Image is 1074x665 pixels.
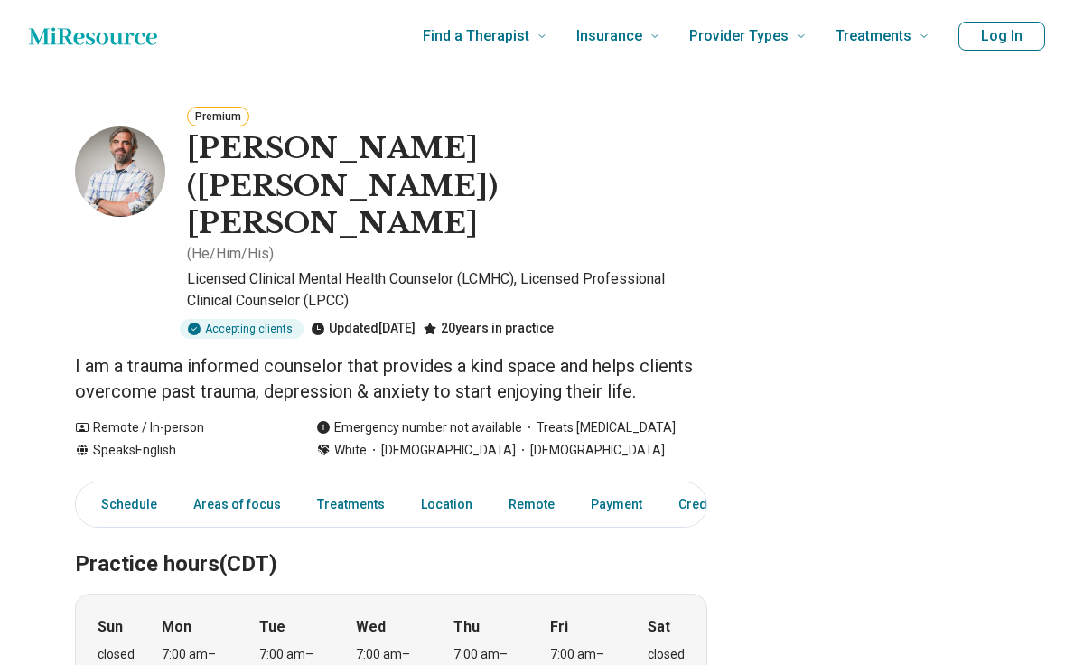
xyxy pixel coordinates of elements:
a: Location [410,486,483,523]
p: I am a trauma informed counselor that provides a kind space and helps clients overcome past traum... [75,353,707,404]
strong: Tue [259,616,285,638]
button: Log In [958,22,1045,51]
div: 20 years in practice [423,319,554,339]
div: Emergency number not available [316,418,522,437]
strong: Sun [98,616,123,638]
a: Payment [580,486,653,523]
span: Provider Types [689,23,789,49]
div: closed [98,645,135,664]
div: Accepting clients [180,319,304,339]
div: Speaks English [75,441,280,460]
a: Schedule [79,486,168,523]
span: Treats [MEDICAL_DATA] [522,418,676,437]
a: Treatments [306,486,396,523]
p: Licensed Clinical Mental Health Counselor (LCMHC), Licensed Professional Clinical Counselor (LPCC) [187,268,707,312]
h1: [PERSON_NAME] ([PERSON_NAME]) [PERSON_NAME] [187,130,707,243]
div: Updated [DATE] [311,319,416,339]
strong: Fri [550,616,568,638]
span: Insurance [576,23,642,49]
strong: Sat [648,616,670,638]
strong: Mon [162,616,191,638]
button: Premium [187,107,249,126]
div: Remote / In-person [75,418,280,437]
a: Home page [29,18,157,54]
span: [DEMOGRAPHIC_DATA] [516,441,665,460]
div: closed [648,645,685,664]
strong: Wed [356,616,386,638]
span: Treatments [836,23,911,49]
a: Remote [498,486,565,523]
h2: Practice hours (CDT) [75,506,707,580]
a: Areas of focus [182,486,292,523]
strong: Thu [453,616,480,638]
span: White [334,441,367,460]
p: ( He/Him/His ) [187,243,274,265]
img: Anthony Nichols, Licensed Clinical Mental Health Counselor (LCMHC) [75,126,165,217]
span: [DEMOGRAPHIC_DATA] [367,441,516,460]
span: Find a Therapist [423,23,529,49]
a: Credentials [668,486,758,523]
